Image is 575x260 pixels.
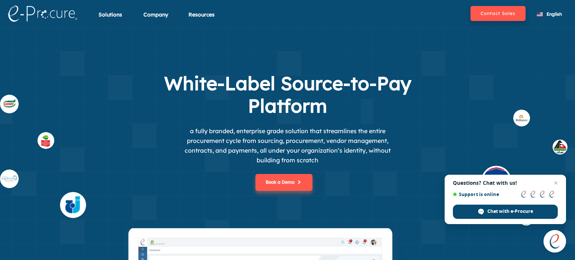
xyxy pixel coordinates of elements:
[513,110,530,126] img: buyer_rel.svg
[544,230,566,253] div: Open chat
[7,6,77,22] img: logo
[553,140,568,155] img: buyer_1.svg
[487,208,533,215] span: Chat with e-Procure
[60,192,86,218] img: supplier_4.svg
[175,126,400,165] p: a fully branded, enterprise grade solution that streamlines the entire procurement cycle from sou...
[453,205,558,219] div: Chat with e-Procure
[453,192,516,197] span: Support is online
[453,180,558,186] span: Questions? Chat with us!
[188,11,215,28] div: Resources
[470,6,526,21] button: Contact Sales
[138,72,438,117] h1: White-Label Source-to-Pay Platform
[99,11,122,28] div: Solutions
[551,178,560,187] span: Close chat
[481,166,511,196] img: buyer_hilt.svg
[37,132,54,149] img: supplier_othaim.svg
[547,11,562,17] span: English
[143,11,168,28] div: Company
[255,174,312,191] button: Book a Demo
